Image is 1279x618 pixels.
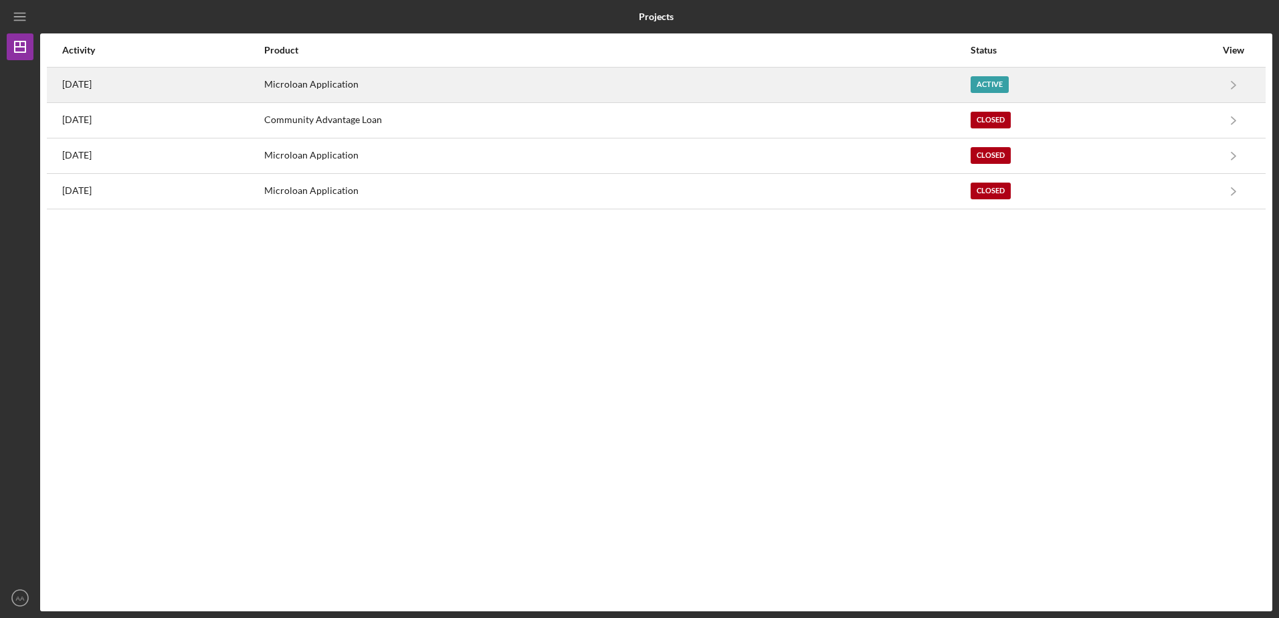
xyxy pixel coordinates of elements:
[7,585,33,611] button: AA
[264,104,969,137] div: Community Advantage Loan
[62,185,92,196] time: 2023-09-26 20:04
[264,139,969,173] div: Microloan Application
[971,112,1011,128] div: Closed
[264,175,969,208] div: Microloan Application
[16,595,25,602] text: AA
[971,76,1009,93] div: Active
[971,183,1011,199] div: Closed
[62,150,92,161] time: 2024-10-09 21:51
[971,147,1011,164] div: Closed
[639,11,674,22] b: Projects
[62,45,263,56] div: Activity
[264,45,969,56] div: Product
[1217,45,1250,56] div: View
[62,79,92,90] time: 2025-09-25 18:11
[62,114,92,125] time: 2025-07-11 02:36
[264,68,969,102] div: Microloan Application
[971,45,1215,56] div: Status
